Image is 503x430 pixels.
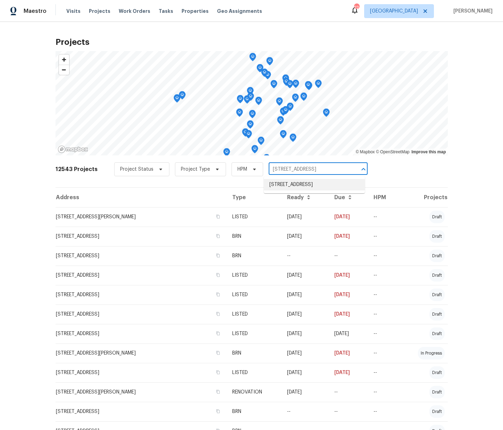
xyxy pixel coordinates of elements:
div: draft [429,386,445,398]
td: [STREET_ADDRESS] [56,227,227,246]
span: Projects [89,8,110,15]
td: [STREET_ADDRESS][PERSON_NAME] [56,382,227,402]
td: [STREET_ADDRESS] [56,324,227,343]
button: Zoom out [59,65,69,75]
td: [DATE] [329,324,368,343]
button: Copy Address [215,369,221,375]
div: Map marker [283,78,290,88]
span: [PERSON_NAME] [451,8,493,15]
td: [DATE] [329,227,368,246]
button: Copy Address [215,408,221,414]
td: [DATE] [282,324,329,343]
span: Visits [66,8,81,15]
td: [DATE] [282,266,329,285]
div: 22 [354,4,359,11]
div: Map marker [247,120,254,131]
div: Map marker [174,94,181,105]
div: Map marker [242,128,249,139]
td: [DATE] [282,382,329,402]
td: -- [368,305,400,324]
td: -- [368,227,400,246]
div: Map marker [223,148,230,159]
div: Map marker [282,74,289,85]
button: Copy Address [215,311,221,317]
th: HPM [368,188,400,207]
td: -- [368,324,400,343]
div: Map marker [251,145,258,156]
td: [DATE] [329,305,368,324]
td: -- [368,246,400,266]
td: LISTED [227,363,281,382]
th: Address [56,188,227,207]
div: Map marker [290,133,296,144]
li: [STREET_ADDRESS] [264,179,365,190]
div: draft [429,308,445,321]
div: Map marker [244,95,251,106]
td: LISTED [227,266,281,285]
td: -- [368,382,400,402]
div: Map marker [292,94,299,104]
div: Map marker [276,97,283,108]
td: -- [282,246,329,266]
span: Geo Assignments [217,8,262,15]
button: Copy Address [215,233,221,239]
td: -- [329,402,368,421]
a: OpenStreetMap [376,149,410,154]
td: [STREET_ADDRESS] [56,246,227,266]
td: -- [368,402,400,421]
th: Due [329,188,368,207]
div: Map marker [237,95,244,106]
div: Map marker [292,80,299,90]
div: draft [429,269,445,282]
td: LISTED [227,207,281,227]
a: Mapbox homepage [58,145,88,153]
td: LISTED [227,324,281,343]
td: [DATE] [282,305,329,324]
div: Map marker [323,108,330,119]
div: Map marker [287,103,294,113]
div: Map marker [305,82,312,92]
td: [DATE] [329,343,368,363]
td: [STREET_ADDRESS] [56,363,227,382]
div: Map marker [270,80,277,91]
div: Map marker [305,81,312,92]
div: Map marker [236,108,243,119]
td: LISTED [227,285,281,305]
td: [DATE] [282,363,329,382]
div: Map marker [286,80,293,91]
div: draft [429,405,445,418]
div: in progress [418,347,445,359]
div: Map marker [280,107,287,118]
h2: 12543 Projects [56,166,98,173]
td: [DATE] [329,266,368,285]
td: [DATE] [282,285,329,305]
button: Zoom in [59,55,69,65]
div: Map marker [277,116,284,127]
div: draft [429,250,445,262]
div: draft [429,211,445,223]
div: Map marker [258,137,265,147]
div: draft [429,289,445,301]
td: [DATE] [329,363,368,382]
div: Map marker [280,130,287,141]
button: Copy Address [215,272,221,278]
td: BRN [227,343,281,363]
td: [DATE] [282,343,329,363]
canvas: Map [56,51,448,155]
td: -- [368,266,400,285]
th: Type [227,188,281,207]
div: Map marker [315,80,322,90]
td: -- [282,402,329,421]
div: Map marker [264,71,271,82]
td: [STREET_ADDRESS] [56,402,227,421]
button: Close [359,164,368,174]
td: BRN [227,402,281,421]
td: [DATE] [282,207,329,227]
button: Copy Address [215,213,221,220]
td: -- [368,207,400,227]
div: Map marker [247,87,254,98]
td: -- [329,382,368,402]
div: Map marker [263,154,270,165]
div: Map marker [261,68,268,79]
th: Ready [282,188,329,207]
